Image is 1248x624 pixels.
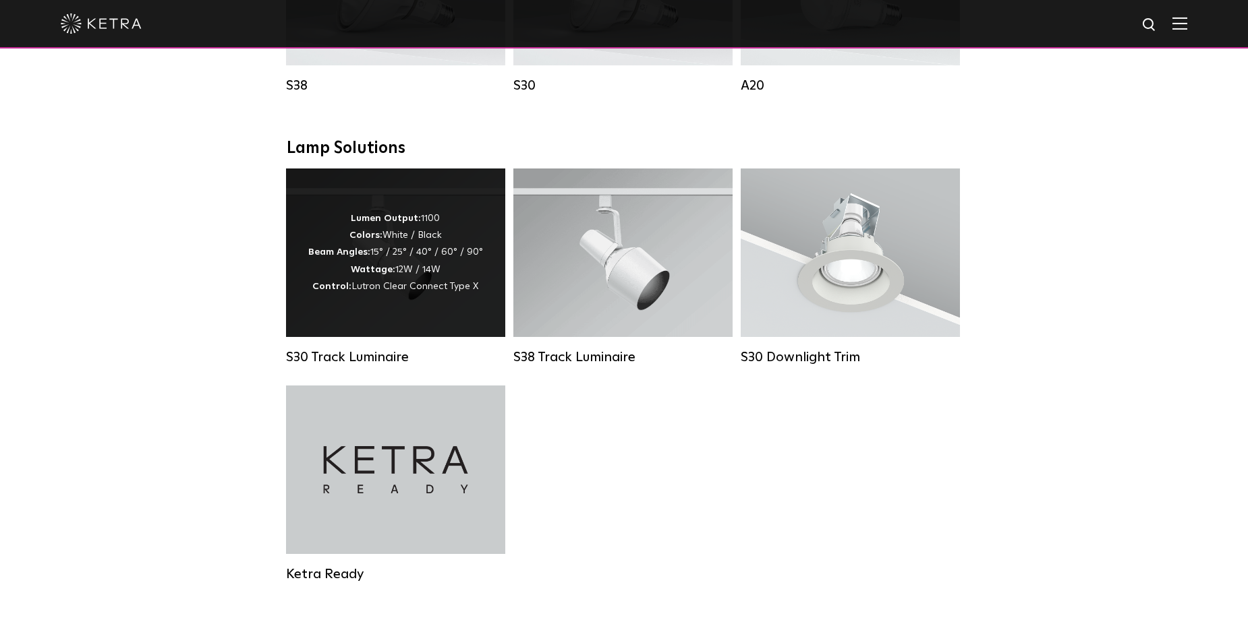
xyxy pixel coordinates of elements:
span: Lutron Clear Connect Type X [351,282,478,291]
div: S30 Downlight Trim [741,349,960,365]
div: S30 Track Luminaire [286,349,505,365]
div: S38 [286,77,505,94]
img: Hamburger%20Nav.svg [1172,17,1187,30]
a: S30 Downlight Trim S30 Downlight Trim [741,168,960,365]
a: S38 Track Luminaire Lumen Output:1100Colors:White / BlackBeam Angles:10° / 25° / 40° / 60°Wattage... [513,168,733,365]
strong: Colors: [349,230,382,240]
img: ketra-logo-2019-white [61,13,142,34]
strong: Control: [312,282,351,291]
div: Ketra Ready [286,566,505,582]
strong: Beam Angles: [308,247,370,257]
div: 1100 White / Black 15° / 25° / 40° / 60° / 90° 12W / 14W [308,210,483,295]
div: S38 Track Luminaire [513,349,733,365]
strong: Lumen Output: [351,214,421,223]
img: search icon [1141,17,1158,34]
a: S30 Track Luminaire Lumen Output:1100Colors:White / BlackBeam Angles:15° / 25° / 40° / 60° / 90°W... [286,168,505,365]
a: Ketra Ready Ketra Ready [286,385,505,582]
strong: Wattage: [351,265,395,274]
div: A20 [741,77,960,94]
div: Lamp Solutions [287,139,961,158]
div: S30 [513,77,733,94]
